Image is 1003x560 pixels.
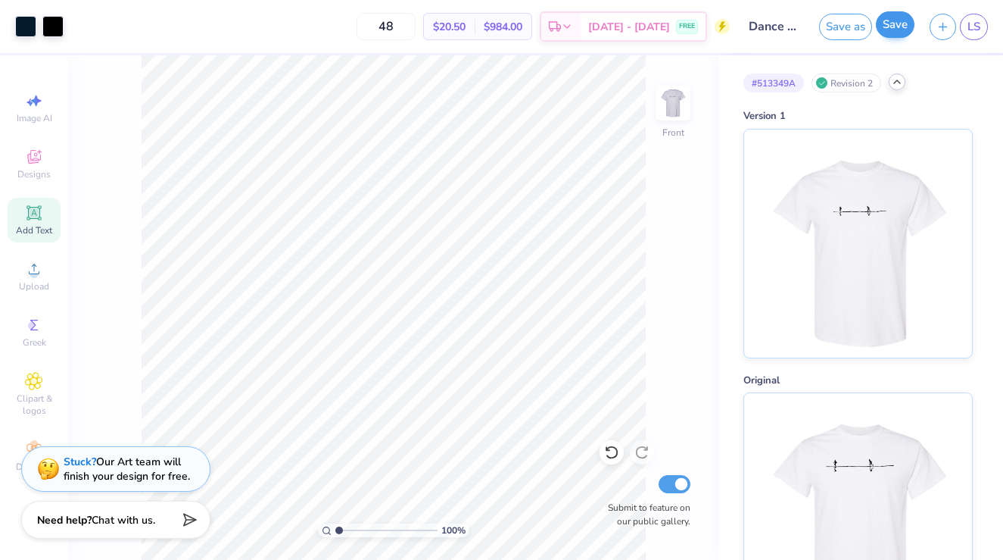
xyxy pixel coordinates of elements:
span: Upload [19,280,49,293]
span: 100 % [441,524,466,537]
span: Clipart & logos [8,393,61,417]
span: LS [967,18,980,36]
div: Revision 2 [811,74,881,92]
button: Save as [819,14,872,40]
span: Decorate [16,461,52,473]
span: Designs [17,168,51,180]
input: – – [357,13,416,40]
span: $20.50 [433,19,466,35]
div: # 513349A [743,74,804,92]
span: Greek [23,336,46,349]
div: Front [662,126,684,139]
button: Save [876,11,914,38]
div: Version 1 [743,109,973,124]
span: Add Text [16,224,52,236]
strong: Need help? [37,513,92,527]
span: $984.00 [484,19,522,35]
span: [DATE] - [DATE] [588,19,670,35]
strong: Stuck? [64,455,96,469]
a: LS [960,14,988,40]
span: Chat with us. [92,513,155,527]
label: Submit to feature on our public gallery. [600,501,690,528]
img: Front [658,88,688,118]
div: Original [743,374,973,389]
div: Our Art team will finish your design for free. [64,455,190,483]
img: Version 1 [764,130,952,358]
input: Untitled Design [737,11,811,42]
span: FREE [679,21,695,32]
span: Image AI [17,112,52,124]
